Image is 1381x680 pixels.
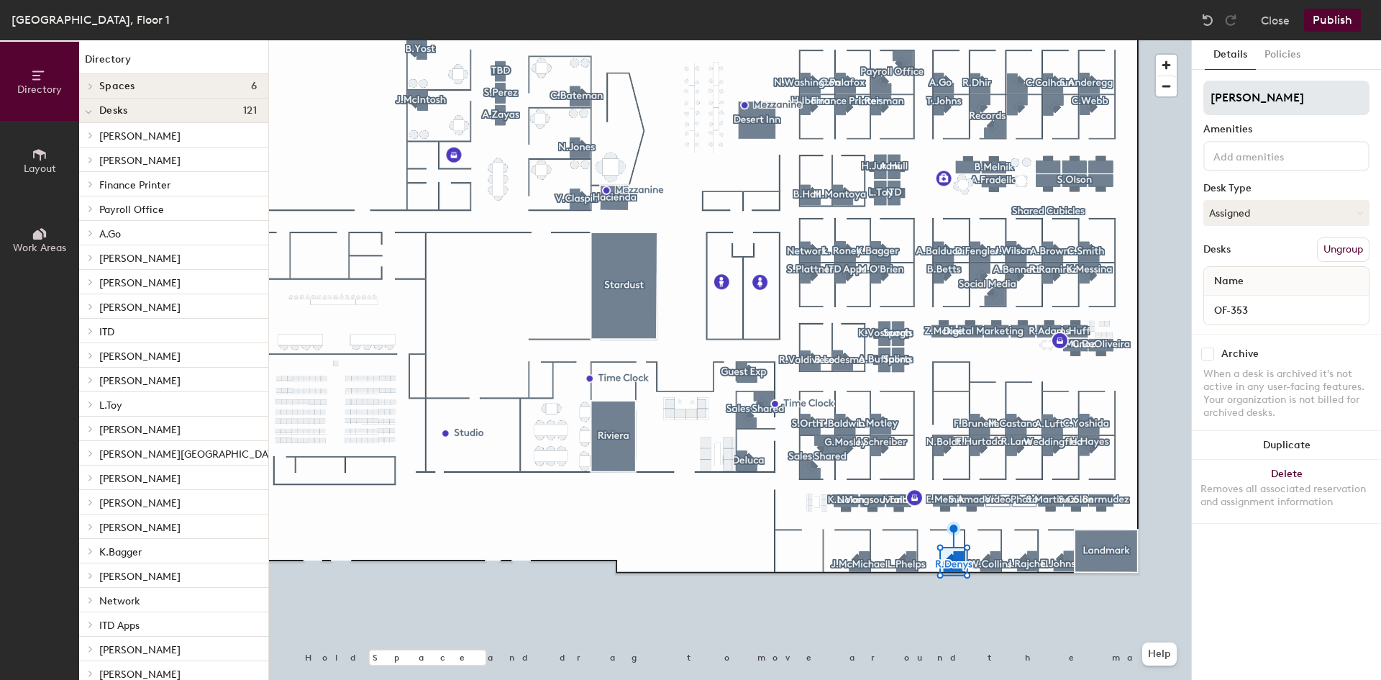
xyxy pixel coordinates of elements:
[99,204,164,216] span: Payroll Office
[1205,40,1256,70] button: Details
[1317,237,1369,262] button: Ungroup
[99,155,181,167] span: [PERSON_NAME]
[1207,268,1251,294] span: Name
[99,350,181,363] span: [PERSON_NAME]
[99,497,181,509] span: [PERSON_NAME]
[1207,300,1366,320] input: Unnamed desk
[99,81,135,92] span: Spaces
[13,242,66,254] span: Work Areas
[17,83,62,96] span: Directory
[1211,147,1340,164] input: Add amenities
[99,302,181,314] span: [PERSON_NAME]
[99,326,114,338] span: ITD
[99,399,122,412] span: L.Toy
[1223,13,1238,27] img: Redo
[1203,244,1231,255] div: Desks
[1192,460,1381,523] button: DeleteRemoves all associated reservation and assignment information
[99,228,121,240] span: A.Go
[99,644,181,656] span: [PERSON_NAME]
[99,130,181,142] span: [PERSON_NAME]
[79,52,268,74] h1: Directory
[12,11,170,29] div: [GEOGRAPHIC_DATA], Floor 1
[1304,9,1361,32] button: Publish
[1221,348,1259,360] div: Archive
[99,448,282,461] span: [PERSON_NAME][GEOGRAPHIC_DATA]
[1203,368,1369,420] div: When a desk is archived it's not active in any user-facing features. Your organization is not bil...
[99,620,140,632] span: ITD Apps
[99,473,181,485] span: [PERSON_NAME]
[1203,124,1369,135] div: Amenities
[24,163,56,175] span: Layout
[1203,200,1369,226] button: Assigned
[1261,9,1290,32] button: Close
[99,571,181,583] span: [PERSON_NAME]
[99,546,142,558] span: K.Bagger
[99,179,170,191] span: Finance Printer
[1192,431,1381,460] button: Duplicate
[251,81,257,92] span: 6
[99,253,181,265] span: [PERSON_NAME]
[243,105,257,117] span: 121
[1200,483,1372,509] div: Removes all associated reservation and assignment information
[99,595,140,607] span: Network
[1203,183,1369,194] div: Desk Type
[1142,643,1177,666] button: Help
[99,105,127,117] span: Desks
[1200,13,1215,27] img: Undo
[99,424,181,436] span: [PERSON_NAME]
[99,277,181,289] span: [PERSON_NAME]
[1256,40,1309,70] button: Policies
[99,375,181,387] span: [PERSON_NAME]
[99,522,181,534] span: [PERSON_NAME]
